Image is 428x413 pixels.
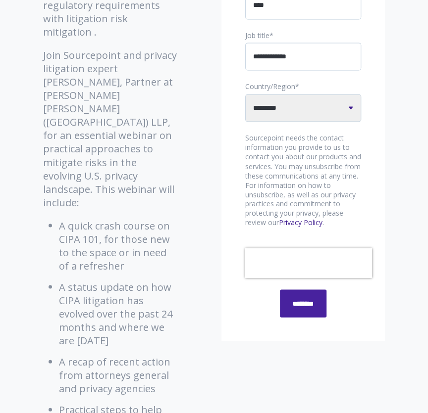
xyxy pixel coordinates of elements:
[245,248,372,277] iframe: reCAPTCHA
[245,134,361,227] p: Sourcepoint needs the contact information you provide to us to contact you about our products and...
[59,219,177,272] li: A quick crash course on CIPA 101, for those new to the space or in need of a refresher
[245,31,269,40] span: Job title
[43,48,177,209] p: Join Sourcepoint and privacy litigation expert [PERSON_NAME], Partner at [PERSON_NAME] [PERSON_NA...
[59,280,177,347] li: A status update on how CIPA litigation has evolved over the past 24 months and where we are [DATE]
[59,355,177,395] li: A recap of recent action from attorneys general and privacy agencies
[279,217,322,227] a: Privacy Policy
[245,82,295,91] span: Country/Region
